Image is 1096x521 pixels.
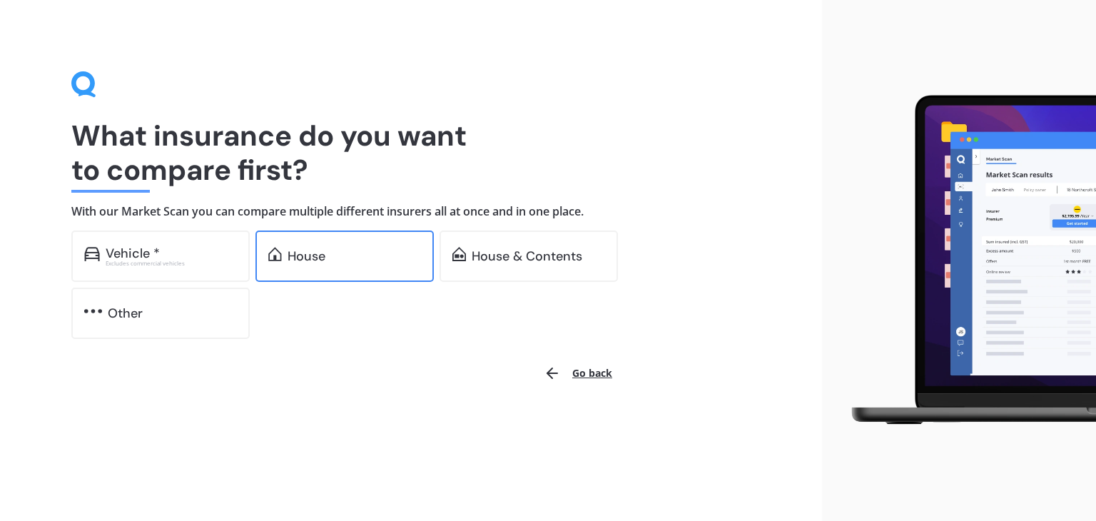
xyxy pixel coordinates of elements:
[71,204,751,219] h4: With our Market Scan you can compare multiple different insurers all at once and in one place.
[268,247,282,261] img: home.91c183c226a05b4dc763.svg
[106,246,160,260] div: Vehicle *
[84,304,102,318] img: other.81dba5aafe580aa69f38.svg
[106,260,237,266] div: Excludes commercial vehicles
[833,88,1096,433] img: laptop.webp
[71,118,751,187] h1: What insurance do you want to compare first?
[288,249,325,263] div: House
[472,249,582,263] div: House & Contents
[452,247,466,261] img: home-and-contents.b802091223b8502ef2dd.svg
[535,356,621,390] button: Go back
[108,306,143,320] div: Other
[84,247,100,261] img: car.f15378c7a67c060ca3f3.svg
